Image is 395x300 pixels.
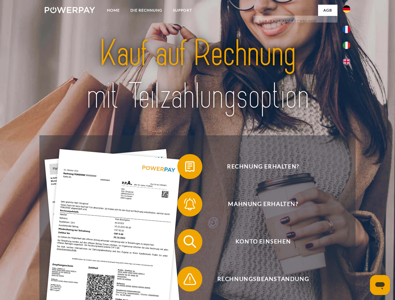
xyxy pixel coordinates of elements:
[186,192,340,217] span: Mahnung erhalten?
[125,5,168,16] a: DIE RECHNUNG
[182,271,198,287] img: qb_warning.svg
[253,16,337,27] a: AGB (Kauf auf Rechnung)
[343,42,350,49] img: it
[318,5,337,16] a: agb
[343,26,350,33] img: fr
[343,5,350,13] img: de
[186,154,340,179] span: Rechnung erhalten?
[343,58,350,65] img: en
[45,7,95,13] img: logo-powerpay-white.svg
[182,234,198,249] img: qb_search.svg
[177,229,340,254] button: Konto einsehen
[168,5,197,16] a: SUPPORT
[177,154,340,179] button: Rechnung erhalten?
[186,267,340,292] span: Rechnungsbeanstandung
[60,30,335,120] img: title-powerpay_de.svg
[177,192,340,217] button: Mahnung erhalten?
[182,196,198,212] img: qb_bell.svg
[102,5,125,16] a: Home
[186,229,340,254] span: Konto einsehen
[182,159,198,174] img: qb_bill.svg
[370,275,390,295] iframe: Schaltfläche zum Öffnen des Messaging-Fensters
[177,267,340,292] button: Rechnungsbeanstandung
